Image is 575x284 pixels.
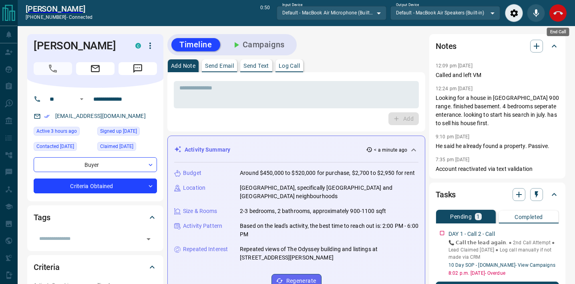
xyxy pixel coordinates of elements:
h2: Tags [34,211,50,224]
p: 1 [476,214,480,219]
div: Buyer [34,157,157,172]
p: He said he already found a property. Passive. [436,142,559,150]
button: Open [77,94,86,104]
span: Email [76,62,115,75]
p: Looking for a house in [GEOGRAPHIC_DATA] 900 range. finished basement. 4 bedrooms seperate entera... [436,94,559,128]
label: Input Device [282,2,303,8]
div: Tags [34,208,157,227]
p: Add Note [171,63,195,69]
div: Mute [527,4,545,22]
div: Mon Jul 07 2025 [34,142,93,153]
div: Notes [436,37,559,56]
div: End Call [549,4,567,22]
div: Default - MacBook Air Microphone (Built-in) [277,6,386,20]
p: Pending [450,214,472,219]
p: < a minute ago [374,146,407,154]
p: Activity Pattern [183,222,222,230]
div: Tasks [436,185,559,204]
div: Mon Jul 07 2025 [97,142,157,153]
p: Repeated Interest [183,245,228,254]
span: Message [119,62,157,75]
h1: [PERSON_NAME] [34,39,123,52]
p: 0:50 [260,4,270,22]
div: End Call [547,28,569,36]
h2: Tasks [436,188,456,201]
a: [PERSON_NAME] [26,4,92,14]
p: 2-3 bedrooms, 2 bathrooms, approximately 900-1100 sqft [240,207,386,215]
svg: Email Verified [44,114,50,119]
p: Send Text [243,63,269,69]
p: DAY 1 - Call 2 - Call [448,230,495,238]
div: Activity Summary< a minute ago [174,142,418,157]
a: 10 Day SOP - [DOMAIN_NAME]- View Campaigns [448,262,555,268]
span: Active 3 hours ago [36,127,77,135]
p: Account reactivated via text validation [436,165,559,173]
span: Claimed [DATE] [100,142,133,150]
p: Log Call [279,63,300,69]
p: Completed [515,214,543,220]
p: Location [183,184,205,192]
div: Audio Settings [505,4,523,22]
p: [GEOGRAPHIC_DATA], specifically [GEOGRAPHIC_DATA] and [GEOGRAPHIC_DATA] neighbourhoods [240,184,418,201]
p: Size & Rooms [183,207,217,215]
p: Around $450,000 to $520,000 for purchase, $2,700 to $2,950 for rent [240,169,415,177]
p: 8:02 p.m. [DATE] - Overdue [448,270,559,277]
div: Criteria [34,258,157,277]
span: Signed up [DATE] [100,127,137,135]
button: Campaigns [223,38,293,51]
p: Called and left VM [436,71,559,79]
h2: Notes [436,40,456,53]
div: Default - MacBook Air Speakers (Built-in) [390,6,500,20]
button: Timeline [171,38,220,51]
div: Sun Jun 05 2016 [97,127,157,138]
p: [PHONE_NUMBER] - [26,14,92,21]
label: Output Device [396,2,419,8]
p: Activity Summary [185,146,230,154]
p: Send Email [205,63,234,69]
div: Tue Sep 16 2025 [34,127,93,138]
p: 12:09 pm [DATE] [436,63,472,69]
p: 12:24 pm [DATE] [436,86,472,91]
p: Budget [183,169,201,177]
span: connected [69,14,92,20]
button: Open [143,233,154,245]
div: Criteria Obtained [34,179,157,193]
p: Based on the lead's activity, the best time to reach out is: 2:00 PM - 6:00 PM [240,222,418,239]
p: 7:35 pm [DATE] [436,157,470,162]
p: 9:10 pm [DATE] [436,134,470,140]
p: 📞 𝗖𝗮𝗹𝗹 𝘁𝗵𝗲 𝗹𝗲𝗮𝗱 𝗮𝗴𝗮𝗶𝗻. ● 2nd Call Attempt ● Lead Claimed [DATE] ‎● Log call manually if not made ... [448,239,559,261]
p: Repeated views of The Odyssey building and listings at [STREET_ADDRESS][PERSON_NAME] [240,245,418,262]
span: Contacted [DATE] [36,142,74,150]
div: condos.ca [135,43,141,49]
span: Call [34,62,72,75]
h2: Criteria [34,261,60,274]
a: [EMAIL_ADDRESS][DOMAIN_NAME] [55,113,146,119]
